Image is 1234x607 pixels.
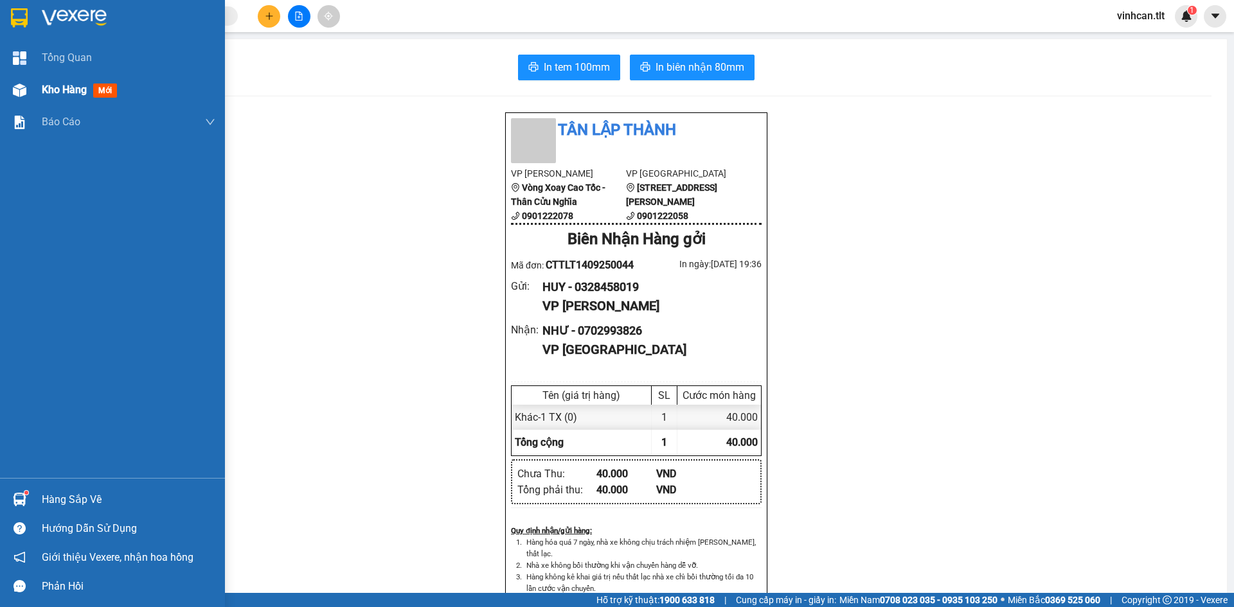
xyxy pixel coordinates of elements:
button: aim [317,5,340,28]
div: Tổng phải thu : [517,482,596,498]
div: Chưa Thu : [517,466,596,482]
div: Nhận : [511,322,542,338]
img: logo-vxr [11,8,28,28]
div: NHƯ - 0702993826 [542,322,751,340]
span: plus [265,12,274,21]
span: printer [640,62,650,74]
span: Báo cáo [42,114,80,130]
img: icon-new-feature [1181,10,1192,22]
li: Nhà xe không bồi thường khi vận chuyển hàng dễ vỡ. [524,559,762,571]
span: In tem 100mm [544,59,610,75]
span: question-circle [13,522,26,534]
span: Kho hàng [42,84,87,96]
div: Quy định nhận/gửi hàng : [511,525,762,536]
span: down [205,117,215,127]
sup: 1 [1188,6,1197,15]
button: printerIn biên nhận 80mm [630,55,755,80]
li: Hàng hóa quá 7 ngày, nhà xe không chịu trách nhiệm [PERSON_NAME], thất lạc. [524,536,762,559]
strong: 0369 525 060 [1045,595,1100,605]
span: Miền Bắc [1008,593,1100,607]
div: VND [656,466,716,482]
span: 1 [661,436,667,448]
div: Phản hồi [42,577,215,596]
li: Hàng không kê khai giá trị nếu thất lạc nhà xe chỉ bồi thường tối đa 10 lần cước vận chuyển. [524,571,762,594]
div: VP [PERSON_NAME] [542,296,751,316]
span: notification [13,551,26,563]
span: Tổng cộng [515,436,564,448]
span: printer [528,62,539,74]
div: Cước món hàng [681,389,758,401]
button: plus [258,5,280,28]
img: dashboard-icon [13,51,26,65]
span: phone [511,211,520,220]
img: solution-icon [13,116,26,129]
li: VP [GEOGRAPHIC_DATA] [626,166,741,180]
span: Giới thiệu Vexere, nhận hoa hồng [42,549,193,565]
span: message [13,580,26,592]
strong: 1900 633 818 [659,595,715,605]
div: In ngày: [DATE] 19:36 [636,257,762,271]
span: Hỗ trợ kỹ thuật: [596,593,715,607]
div: HUY - 0328458019 [542,278,751,296]
span: mới [93,84,117,98]
button: caret-down [1204,5,1226,28]
span: copyright [1163,595,1172,604]
span: 1 [1190,6,1194,15]
div: Tên (giá trị hàng) [515,389,648,401]
div: Hướng dẫn sử dụng [42,519,215,538]
div: VND [656,482,716,498]
span: Miền Nam [839,593,997,607]
span: phone [626,211,635,220]
span: environment [626,183,635,192]
span: | [724,593,726,607]
span: file-add [294,12,303,21]
div: 40.000 [677,405,761,430]
span: caret-down [1210,10,1221,22]
span: Cung cấp máy in - giấy in: [736,593,836,607]
span: CTTLT1409250044 [546,259,634,271]
button: file-add [288,5,310,28]
span: | [1110,593,1112,607]
img: warehouse-icon [13,493,26,506]
span: aim [324,12,333,21]
div: 40.000 [596,466,656,482]
sup: 1 [24,491,28,495]
div: 1 [652,405,677,430]
b: Vòng Xoay Cao Tốc - Thân Cửu Nghĩa [511,182,605,207]
b: [STREET_ADDRESS][PERSON_NAME] [626,182,717,207]
b: 0901222058 [637,211,688,221]
img: warehouse-icon [13,84,26,97]
li: VP [PERSON_NAME] [511,166,626,180]
div: VP [GEOGRAPHIC_DATA] [542,340,751,360]
li: Tân Lập Thành [511,118,762,143]
b: 0901222078 [522,211,573,221]
strong: 0708 023 035 - 0935 103 250 [880,595,997,605]
div: SL [655,389,674,401]
span: ⚪️ [1001,597,1005,603]
span: environment [511,183,520,192]
div: Mã đơn: [511,257,636,273]
div: Biên Nhận Hàng gởi [511,227,762,252]
div: 40.000 [596,482,656,498]
button: printerIn tem 100mm [518,55,620,80]
div: [PERSON_NAME] [7,92,286,126]
div: Hàng sắp về [42,490,215,509]
span: 40.000 [726,436,758,448]
span: Tổng Quan [42,49,92,66]
span: In biên nhận 80mm [656,59,744,75]
div: Gửi : [511,278,542,294]
text: CTTLT1409250044 [60,61,234,84]
span: vinhcan.tlt [1107,8,1175,24]
span: Khác - 1 TX (0) [515,411,577,423]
